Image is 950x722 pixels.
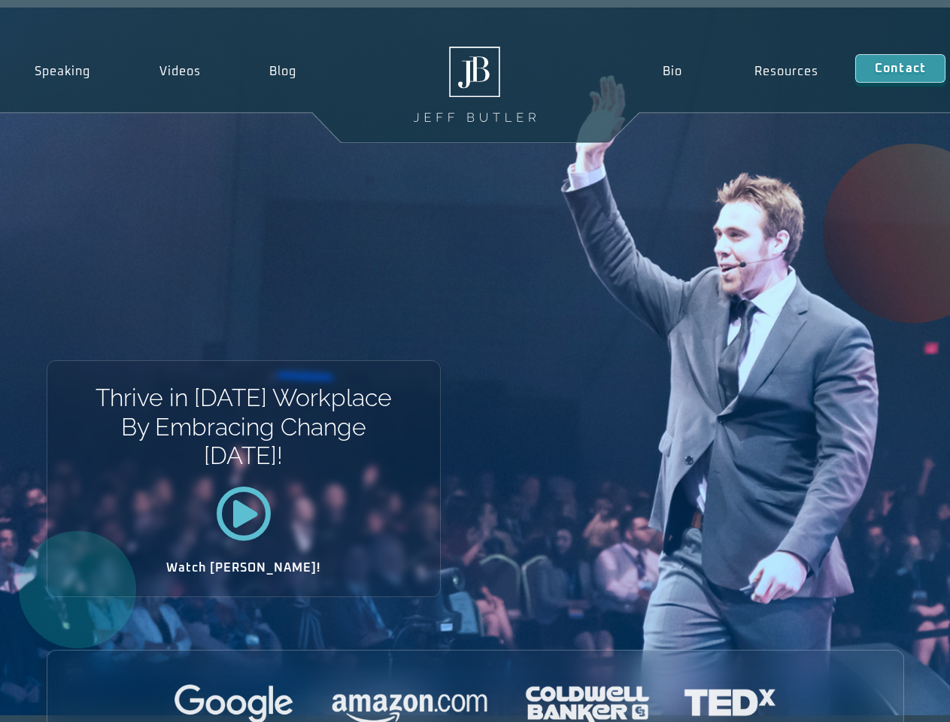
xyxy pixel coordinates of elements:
[94,384,393,470] h1: Thrive in [DATE] Workplace By Embracing Change [DATE]!
[626,54,718,89] a: Bio
[626,54,854,89] nav: Menu
[718,54,855,89] a: Resources
[125,54,235,89] a: Videos
[235,54,331,89] a: Blog
[100,562,387,574] h2: Watch [PERSON_NAME]!
[855,54,945,83] a: Contact
[875,62,926,74] span: Contact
